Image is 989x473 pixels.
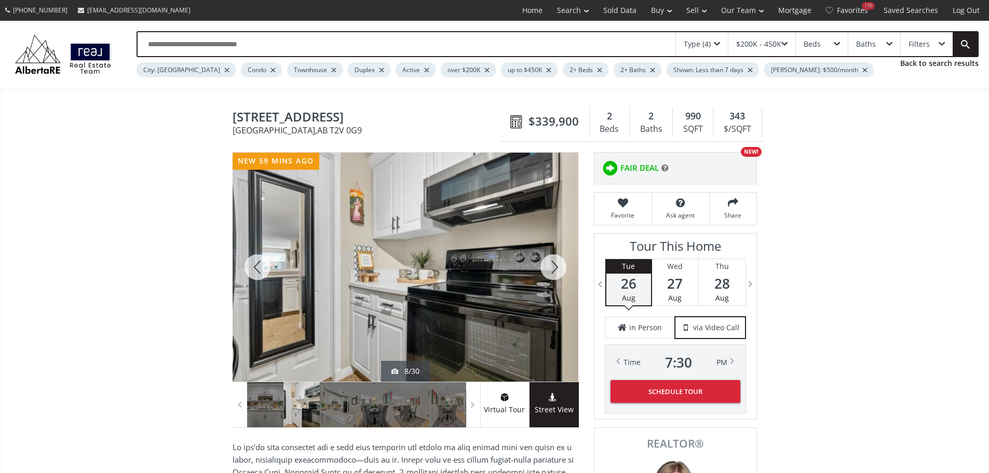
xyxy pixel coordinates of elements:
[10,32,116,76] img: Logo
[87,6,191,15] span: [EMAIL_ADDRESS][DOMAIN_NAME]
[657,211,704,220] span: Ask agent
[614,62,661,77] div: 2+ Baths
[606,276,651,291] span: 26
[909,40,930,48] div: Filters
[715,293,729,303] span: Aug
[396,62,436,77] div: Active
[501,62,558,77] div: up to $450K
[699,259,746,274] div: Thu
[233,110,505,126] span: 705 56 Avenue SW #203
[441,62,496,77] div: over $200K
[629,322,662,333] span: in Person
[684,40,711,48] div: Type (4)
[563,62,608,77] div: 2+ Beds
[241,62,282,77] div: Condo
[715,211,751,220] span: Share
[678,121,708,137] div: SQFT
[624,355,727,370] div: Time PM
[595,110,624,123] div: 2
[693,322,739,333] span: via Video Call
[764,62,874,77] div: [PERSON_NAME]: $500/month
[530,404,579,416] span: Street View
[13,6,67,15] span: [PHONE_NUMBER]
[719,121,756,137] div: $/SQFT
[685,110,701,123] span: 990
[137,62,236,77] div: City: [GEOGRAPHIC_DATA]
[605,239,746,259] h3: Tour This Home
[900,58,979,69] a: Back to search results
[719,110,756,123] div: 343
[391,366,419,376] div: 8/30
[622,293,635,303] span: Aug
[611,380,740,403] button: Schedule Tour
[233,153,319,170] div: new 59 mins ago
[635,110,667,123] div: 2
[635,121,667,137] div: Baths
[736,40,781,48] div: $200K - 450K
[606,438,745,449] span: REALTOR®
[620,163,659,173] span: FAIR DEAL
[652,259,698,274] div: Wed
[595,121,624,137] div: Beds
[529,113,579,129] span: $339,900
[233,153,578,382] div: 705 56 Avenue SW #203 Calgary, AB T2V 0G9 - Photo 8 of 30
[862,2,875,10] div: 170
[287,62,343,77] div: Townhouse
[804,40,821,48] div: Beds
[348,62,390,77] div: Duplex
[652,276,698,291] span: 27
[600,211,646,220] span: Favorite
[665,355,692,370] span: 7 : 30
[480,382,530,427] a: virtual tour iconVirtual Tour
[233,126,505,134] span: [GEOGRAPHIC_DATA] , AB T2V 0G9
[741,147,762,157] div: NEW!
[606,259,651,274] div: Tue
[699,276,746,291] span: 28
[480,404,529,416] span: Virtual Tour
[73,1,196,20] a: [EMAIL_ADDRESS][DOMAIN_NAME]
[499,393,510,401] img: virtual tour icon
[668,293,682,303] span: Aug
[856,40,876,48] div: Baths
[667,62,759,77] div: Shown: Less than 7 days
[600,158,620,179] img: rating icon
